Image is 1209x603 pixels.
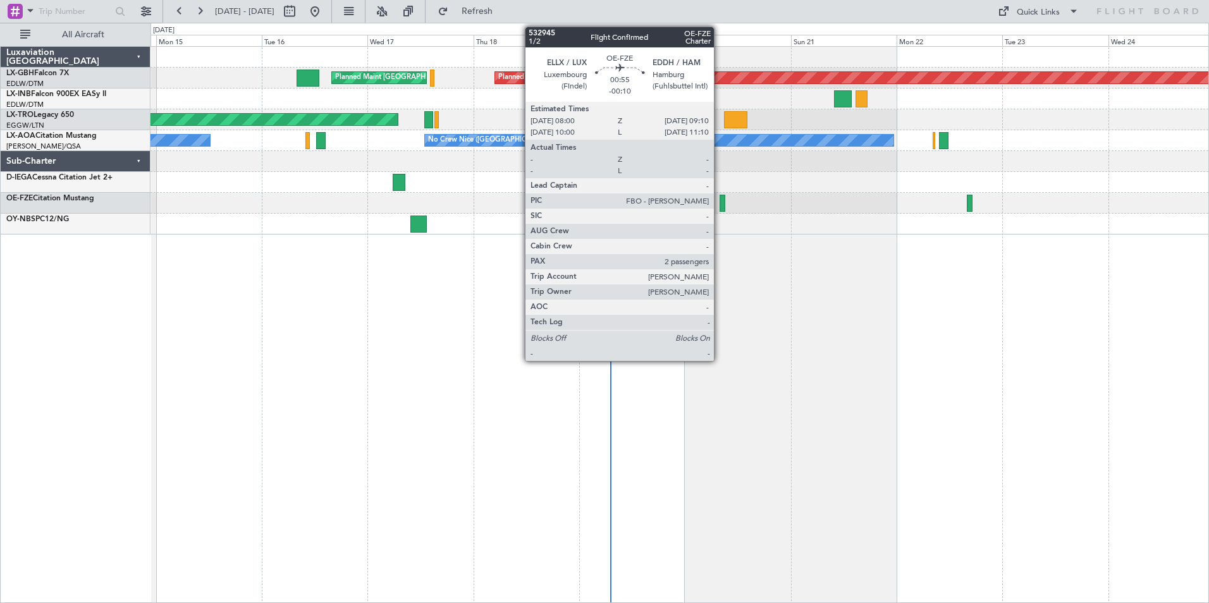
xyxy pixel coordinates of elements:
[685,35,790,46] div: Sat 20
[428,131,552,150] div: No Crew Nice ([GEOGRAPHIC_DATA])
[6,111,34,119] span: LX-TRO
[215,6,274,17] span: [DATE] - [DATE]
[451,7,504,16] span: Refresh
[6,111,74,119] a: LX-TROLegacy 650
[367,35,473,46] div: Wed 17
[6,132,97,140] a: LX-AOACitation Mustang
[6,216,69,223] a: OY-NBSPC12/NG
[39,2,111,21] input: Trip Number
[897,35,1002,46] div: Mon 22
[6,132,35,140] span: LX-AOA
[153,25,175,36] div: [DATE]
[474,35,579,46] div: Thu 18
[498,68,577,87] div: Planned Maint Nurnberg
[33,30,133,39] span: All Aircraft
[6,79,44,88] a: EDLW/DTM
[6,70,69,77] a: LX-GBHFalcon 7X
[6,174,32,181] span: D-IEGA
[991,1,1085,21] button: Quick Links
[1017,6,1060,19] div: Quick Links
[6,195,33,202] span: OE-FZE
[6,100,44,109] a: EDLW/DTM
[262,35,367,46] div: Tue 16
[6,174,113,181] a: D-IEGACessna Citation Jet 2+
[156,35,262,46] div: Mon 15
[6,70,34,77] span: LX-GBH
[6,121,44,130] a: EGGW/LTN
[6,90,31,98] span: LX-INB
[432,1,508,21] button: Refresh
[791,35,897,46] div: Sun 21
[335,68,534,87] div: Planned Maint [GEOGRAPHIC_DATA] ([GEOGRAPHIC_DATA])
[579,35,685,46] div: Fri 19
[6,142,81,151] a: [PERSON_NAME]/QSA
[6,90,106,98] a: LX-INBFalcon 900EX EASy II
[6,216,35,223] span: OY-NBS
[6,195,94,202] a: OE-FZECitation Mustang
[1002,35,1108,46] div: Tue 23
[14,25,137,45] button: All Aircraft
